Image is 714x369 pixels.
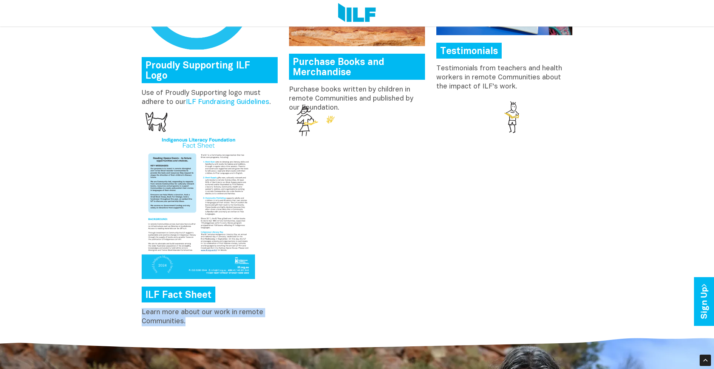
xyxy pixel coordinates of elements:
[436,64,572,91] p: Testimonials from teachers and health workers in remote Communities about the impact of ILF's work.
[338,3,376,23] img: Logo
[142,287,215,302] a: ILF Fact Sheet
[142,308,278,326] p: Learn more about our work in remote Communities.
[289,54,425,80] a: Purchase Books and Merchandise
[186,99,269,105] a: ILF Fundraising Guidelines
[436,43,502,59] a: Testimonials
[700,355,711,366] div: Scroll Back to Top
[142,57,278,83] a: Proudly Supporting ILF Logo
[142,89,278,107] p: Use of Proudly Supporting logo must adhere to our .
[289,85,425,113] p: Purchase books written by children in remote Communities and published by our Foundation.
